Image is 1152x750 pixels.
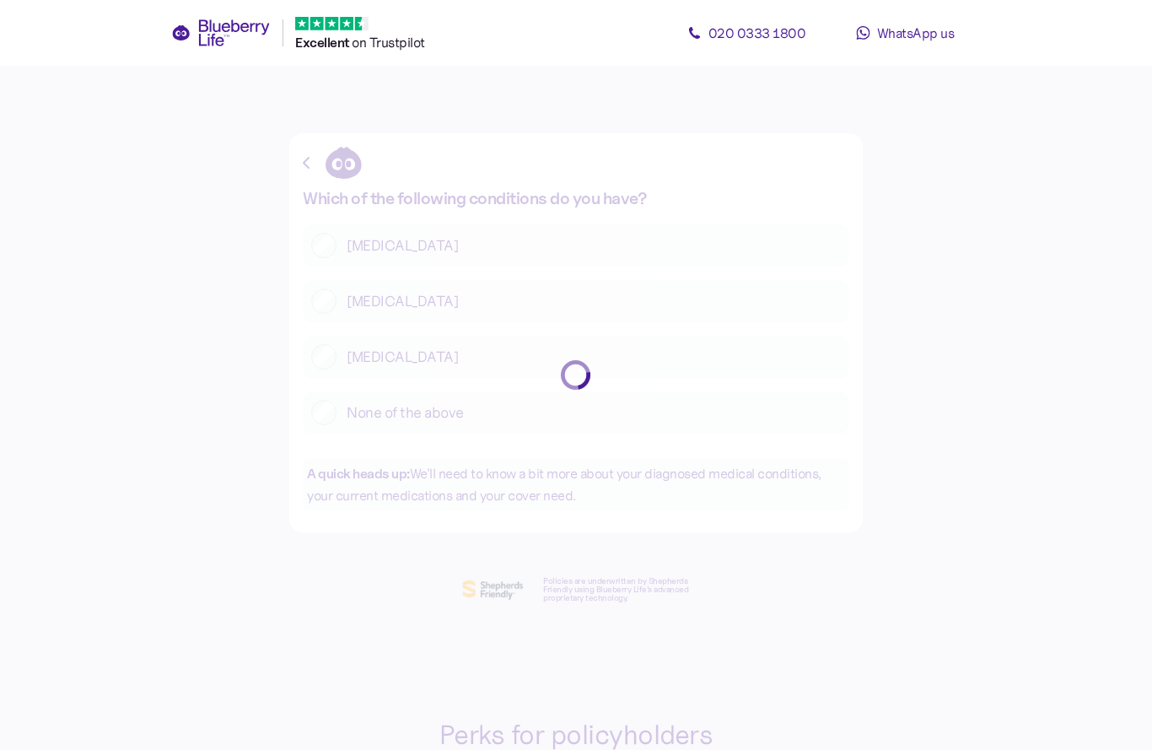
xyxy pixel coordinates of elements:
span: Excellent ️ [295,35,352,51]
span: on Trustpilot [352,34,425,51]
span: 020 0333 1800 [708,24,806,41]
span: WhatsApp us [877,24,955,41]
a: WhatsApp us [829,16,981,50]
a: 020 0333 1800 [670,16,822,50]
